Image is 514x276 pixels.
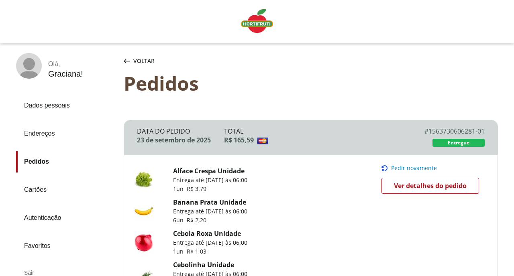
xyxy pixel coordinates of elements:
[187,185,206,193] span: R$ 3,79
[173,260,234,269] a: Cebolinha Unidade
[173,185,187,193] span: 1 un
[134,170,154,190] img: Alface Crespa Unidade
[448,140,469,146] span: Entregue
[187,216,206,224] span: R$ 2,20
[134,201,154,221] img: Banana Prata Unidade
[173,207,247,215] p: Entrega até [DATE] às 06:00
[133,57,155,65] span: Voltar
[16,123,117,144] a: Endereços
[173,198,246,207] a: Banana Prata Unidade
[391,165,437,171] span: Pedir novamente
[16,95,117,116] a: Dados pessoais
[16,151,117,172] a: Pedidos
[398,127,485,136] div: # 1563730606281-01
[173,216,187,224] span: 6 un
[241,9,273,33] img: Logo
[224,136,398,144] div: R$ 165,59
[124,72,498,94] div: Pedidos
[16,207,117,229] a: Autenticação
[16,235,117,257] a: Favoritos
[173,166,245,175] a: Alface Crespa Unidade
[173,176,247,184] p: Entrega até [DATE] às 06:00
[381,165,484,171] button: Pedir novamente
[137,136,224,144] div: 23 de setembro de 2025
[134,232,154,252] img: Cebola Roxa Unidade
[48,69,83,79] div: Graciana !
[48,61,83,68] div: Olá ,
[224,127,398,136] div: Total
[394,180,467,192] span: Ver detalhes do pedido
[137,127,224,136] div: Data do Pedido
[238,6,276,38] a: Logo
[16,179,117,201] a: Cartões
[381,178,479,194] a: Ver detalhes do pedido
[173,248,187,255] span: 1 un
[173,229,241,238] a: Cebola Roxa Unidade
[122,53,156,69] button: Voltar
[187,248,206,255] span: R$ 1,03
[173,239,247,247] p: Entrega até [DATE] às 06:00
